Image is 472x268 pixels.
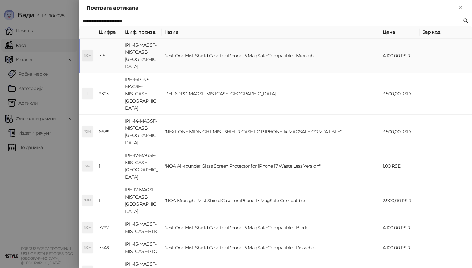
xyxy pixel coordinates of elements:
div: NOM [82,242,93,253]
div: "AG [82,161,93,171]
td: Next One Mist Shield Case for iPhone 15 MagSafe Compatible - Midnight [162,39,380,73]
td: Next One Mist Shield Case for iPhone 15 MagSafe Compatible - Pistachio [162,238,380,258]
td: 6689 [96,115,122,149]
td: "NOA Midnight Mist Shield Case for iPhone 17 MagSafe Compatible" [162,183,380,218]
td: 3.500,00 RSD [380,115,420,149]
td: 1 [96,183,122,218]
td: 4.100,00 RSD [380,218,420,238]
td: 9323 [96,73,122,115]
td: 2.900,00 RSD [380,183,420,218]
div: Претрага артикала [87,4,456,12]
td: IPH-15-MAGSF-MISTCASE-[GEOGRAPHIC_DATA] [122,39,162,73]
td: 3.500,00 RSD [380,73,420,115]
td: IPH-16PRO-MAGSF-MISTCASE-[GEOGRAPHIC_DATA] [162,73,380,115]
div: "OM [82,126,93,137]
td: IPH-17-MAGSF-MISTCASE-[GEOGRAPHIC_DATA] [122,183,162,218]
td: IPH-15-MAGSF-MISTCASE-PTC [122,238,162,258]
td: 7797 [96,218,122,238]
th: Назив [162,26,380,39]
td: Next One Mist Shield Case for iPhone 15 MagSafe Compatible - Black [162,218,380,238]
div: NOM [82,222,93,233]
div: "MM [82,195,93,206]
td: 7348 [96,238,122,258]
th: Шифра [96,26,122,39]
div: I [82,88,93,99]
td: IPH-17-MAGSF-MISTCASE-[GEOGRAPHIC_DATA] [122,149,162,183]
button: Close [456,4,464,12]
td: IPH-16PRO-MAGSF-MISTCASE-[GEOGRAPHIC_DATA] [122,73,162,115]
td: 1 [96,149,122,183]
th: Цена [380,26,420,39]
th: Бар код [420,26,472,39]
td: 1,00 RSD [380,149,420,183]
td: 4.100,00 RSD [380,39,420,73]
th: Шиф. произв. [122,26,162,39]
td: IPH-14-MAGSF-MISTCASE-[GEOGRAPHIC_DATA] [122,115,162,149]
td: IPH-15-MAGSF-MISTCASE-BLK [122,218,162,238]
td: 4.100,00 RSD [380,238,420,258]
div: NOM [82,50,93,61]
td: 7151 [96,39,122,73]
td: "NEXT ONE MIDNIGHT MIST SHIELD CASE FOR IPHONE 14 MAGSAFE COMPATIBLE" [162,115,380,149]
td: "NOA All-rounder Glass Screen Protector for iPhone 17 Waste Less Version" [162,149,380,183]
